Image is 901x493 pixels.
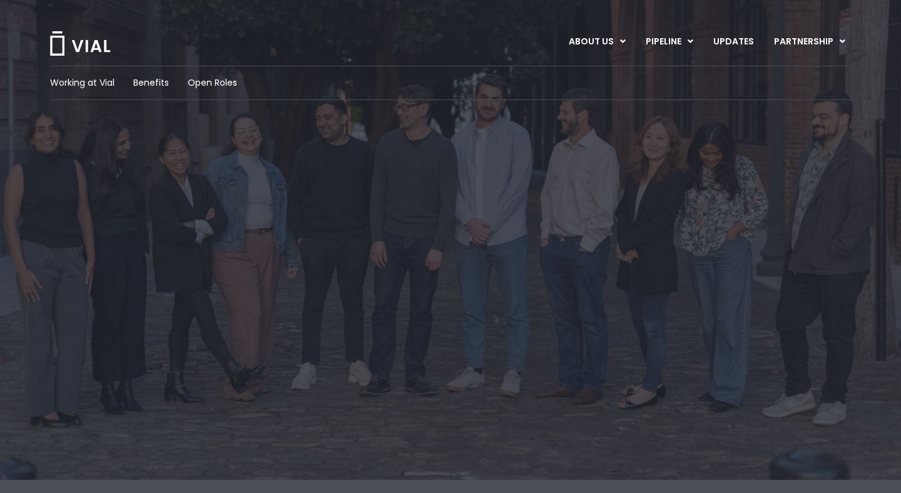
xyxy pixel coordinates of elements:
[764,31,855,53] a: PARTNERSHIPMenu Toggle
[133,76,169,89] a: Benefits
[50,76,115,89] a: Working at Vial
[636,31,703,53] a: PIPELINEMenu Toggle
[49,31,111,56] img: Vial Logo
[188,76,237,89] a: Open Roles
[559,31,635,53] a: ABOUT USMenu Toggle
[703,31,763,53] a: UPDATES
